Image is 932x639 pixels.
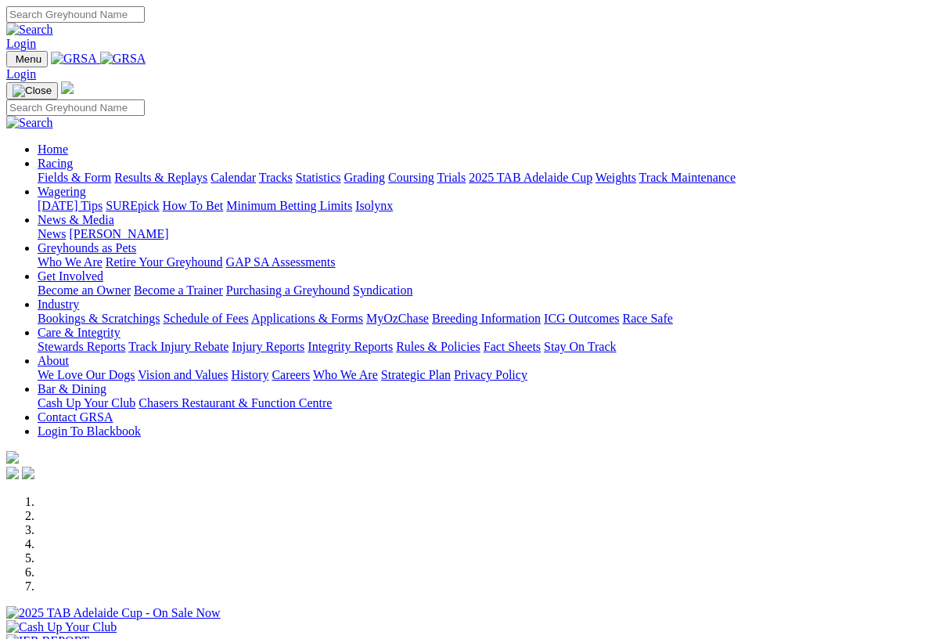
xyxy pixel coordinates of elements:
a: Get Involved [38,269,103,283]
a: Strategic Plan [381,368,451,381]
a: Purchasing a Greyhound [226,283,350,297]
div: Greyhounds as Pets [38,255,926,269]
img: Search [6,116,53,130]
a: Who We Are [313,368,378,381]
a: Bookings & Scratchings [38,312,160,325]
a: Home [38,143,68,156]
img: logo-grsa-white.png [61,81,74,94]
a: Calendar [211,171,256,184]
a: Login [6,67,36,81]
a: Applications & Forms [251,312,363,325]
div: News & Media [38,227,926,241]
div: Racing [38,171,926,185]
a: Trials [437,171,466,184]
a: Statistics [296,171,341,184]
a: Care & Integrity [38,326,121,339]
a: Integrity Reports [308,340,393,353]
a: Greyhounds as Pets [38,241,136,255]
a: Stewards Reports [38,340,125,353]
a: Wagering [38,185,86,198]
a: Track Injury Rebate [128,340,229,353]
a: Isolynx [355,199,393,212]
a: 2025 TAB Adelaide Cup [469,171,592,184]
a: News & Media [38,213,114,226]
a: Vision and Values [138,368,228,381]
a: Grading [344,171,385,184]
img: facebook.svg [6,467,19,479]
img: logo-grsa-white.png [6,451,19,464]
a: Become a Trainer [134,283,223,297]
a: History [231,368,268,381]
a: Schedule of Fees [163,312,248,325]
a: Results & Replays [114,171,207,184]
a: About [38,354,69,367]
img: GRSA [100,52,146,66]
a: News [38,227,66,240]
a: Injury Reports [232,340,304,353]
img: Close [13,85,52,97]
a: SUREpick [106,199,159,212]
img: GRSA [51,52,97,66]
a: Contact GRSA [38,410,113,424]
a: Privacy Policy [454,368,527,381]
div: Wagering [38,199,926,213]
a: Become an Owner [38,283,131,297]
a: Industry [38,298,79,311]
img: 2025 TAB Adelaide Cup - On Sale Now [6,606,221,620]
a: GAP SA Assessments [226,255,336,269]
a: Weights [596,171,636,184]
a: Racing [38,157,73,170]
div: Bar & Dining [38,396,926,410]
input: Search [6,6,145,23]
a: Syndication [353,283,412,297]
img: Cash Up Your Club [6,620,117,634]
a: Fact Sheets [484,340,541,353]
a: Who We Are [38,255,103,269]
a: How To Bet [163,199,224,212]
a: Cash Up Your Club [38,396,135,410]
a: Track Maintenance [639,171,736,184]
a: MyOzChase [366,312,429,325]
a: ICG Outcomes [544,312,619,325]
input: Search [6,99,145,116]
div: About [38,368,926,382]
img: Search [6,23,53,37]
button: Toggle navigation [6,82,58,99]
div: Care & Integrity [38,340,926,354]
span: Menu [16,53,41,65]
a: Coursing [388,171,434,184]
a: [PERSON_NAME] [69,227,168,240]
a: Login [6,37,36,50]
a: Stay On Track [544,340,616,353]
a: Bar & Dining [38,382,106,395]
a: Minimum Betting Limits [226,199,352,212]
a: We Love Our Dogs [38,368,135,381]
a: Rules & Policies [396,340,480,353]
a: Breeding Information [432,312,541,325]
a: Fields & Form [38,171,111,184]
div: Industry [38,312,926,326]
a: Login To Blackbook [38,424,141,438]
a: Race Safe [622,312,672,325]
a: Careers [272,368,310,381]
a: Tracks [259,171,293,184]
button: Toggle navigation [6,51,48,67]
a: Chasers Restaurant & Function Centre [139,396,332,410]
img: twitter.svg [22,467,34,479]
div: Get Involved [38,283,926,298]
a: [DATE] Tips [38,199,103,212]
a: Retire Your Greyhound [106,255,223,269]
